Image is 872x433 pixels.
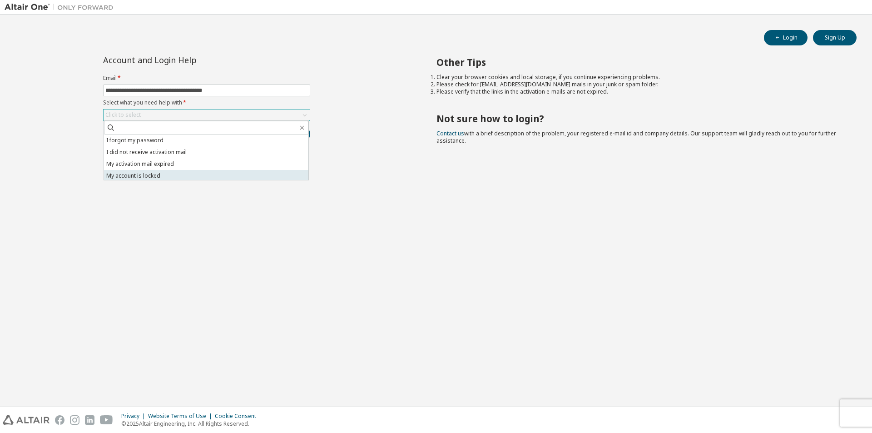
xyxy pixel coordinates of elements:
[215,413,262,420] div: Cookie Consent
[764,30,808,45] button: Login
[813,30,857,45] button: Sign Up
[104,134,308,146] li: I forgot my password
[436,129,464,137] a: Contact us
[85,415,94,425] img: linkedin.svg
[436,113,841,124] h2: Not sure how to login?
[436,81,841,88] li: Please check for [EMAIL_ADDRESS][DOMAIN_NAME] mails in your junk or spam folder.
[103,75,310,82] label: Email
[55,415,64,425] img: facebook.svg
[103,56,269,64] div: Account and Login Help
[103,99,310,106] label: Select what you need help with
[436,74,841,81] li: Clear your browser cookies and local storage, if you continue experiencing problems.
[100,415,113,425] img: youtube.svg
[70,415,79,425] img: instagram.svg
[148,413,215,420] div: Website Terms of Use
[436,56,841,68] h2: Other Tips
[104,109,310,120] div: Click to select
[3,415,50,425] img: altair_logo.svg
[436,88,841,95] li: Please verify that the links in the activation e-mails are not expired.
[5,3,118,12] img: Altair One
[121,420,262,428] p: © 2025 Altair Engineering, Inc. All Rights Reserved.
[121,413,148,420] div: Privacy
[436,129,836,144] span: with a brief description of the problem, your registered e-mail id and company details. Our suppo...
[105,111,141,119] div: Click to select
